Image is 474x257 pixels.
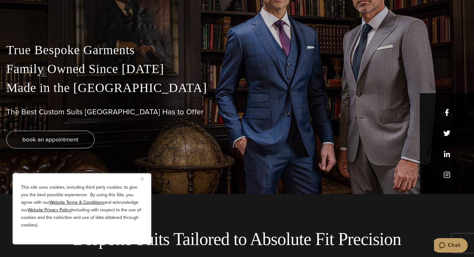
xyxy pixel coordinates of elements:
[6,107,468,117] h1: The Best Custom Suits [GEOGRAPHIC_DATA] Has to Offer
[21,184,143,229] p: This site uses cookies, including third party cookies, to give you the best possible experience. ...
[49,199,104,206] a: Website Terms & Conditions
[6,41,468,97] p: True Bespoke Garments Family Owned Since [DATE] Made in the [GEOGRAPHIC_DATA]
[28,207,71,213] a: Website Privacy Policy
[22,135,78,144] span: book an appointment
[141,175,148,182] button: Close
[6,131,95,148] a: book an appointment
[141,177,144,180] img: Close
[6,229,468,250] h2: Bespoke Suits Tailored to Absolute Fit Precision
[434,238,468,254] iframe: Opens a widget where you can chat to one of our agents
